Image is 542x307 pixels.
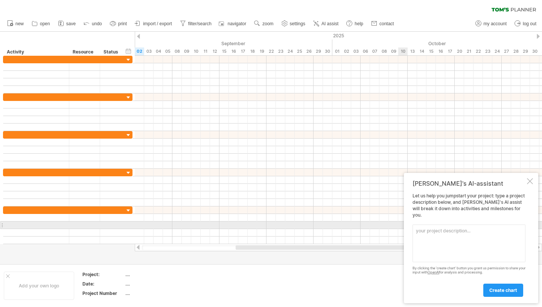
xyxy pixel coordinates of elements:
[323,47,332,55] div: Tuesday, 30 September 2025
[290,21,305,26] span: settings
[398,47,408,55] div: Friday, 10 October 2025
[178,19,214,29] a: filter/search
[492,47,502,55] div: Friday, 24 October 2025
[455,47,464,55] div: Monday, 20 October 2025
[484,21,507,26] span: my account
[4,272,74,300] div: Add your own logo
[92,21,102,26] span: undo
[191,47,201,55] div: Wednesday, 10 September 2025
[30,19,52,29] a: open
[182,47,191,55] div: Tuesday, 9 September 2025
[370,47,379,55] div: Tuesday, 7 October 2025
[125,40,332,47] div: September 2025
[295,47,304,55] div: Thursday, 25 September 2025
[125,281,189,287] div: ....
[413,193,525,296] div: Let us help you jumpstart your project: type a project description below, and [PERSON_NAME]'s AI ...
[238,47,248,55] div: Wednesday, 17 September 2025
[530,47,539,55] div: Thursday, 30 October 2025
[82,271,124,278] div: Project:
[154,47,163,55] div: Thursday, 4 September 2025
[342,47,351,55] div: Thursday, 2 October 2025
[163,47,172,55] div: Friday, 5 September 2025
[118,21,127,26] span: print
[125,290,189,296] div: ....
[523,21,536,26] span: log out
[257,47,266,55] div: Friday, 19 September 2025
[262,21,273,26] span: zoom
[473,47,483,55] div: Wednesday, 22 October 2025
[355,21,363,26] span: help
[408,47,417,55] div: Monday, 13 October 2025
[66,21,76,26] span: save
[56,19,78,29] a: save
[104,48,120,56] div: Status
[513,19,539,29] a: log out
[15,21,24,26] span: new
[252,19,276,29] a: zoom
[201,47,210,55] div: Thursday, 11 September 2025
[321,21,338,26] span: AI assist
[379,21,394,26] span: contact
[40,21,50,26] span: open
[521,47,530,55] div: Wednesday, 29 October 2025
[133,19,174,29] a: import / export
[82,290,124,296] div: Project Number
[304,47,314,55] div: Friday, 26 September 2025
[314,47,323,55] div: Monday, 29 September 2025
[344,19,365,29] a: help
[502,47,511,55] div: Monday, 27 October 2025
[311,19,341,29] a: AI assist
[5,19,26,29] a: new
[108,19,129,29] a: print
[280,19,308,29] a: settings
[413,266,525,275] div: By clicking the 'create chart' button you grant us permission to share your input with for analys...
[369,19,396,29] a: contact
[413,180,525,187] div: [PERSON_NAME]'s AI-assistant
[82,281,124,287] div: Date:
[135,47,144,55] div: Tuesday, 2 September 2025
[473,19,509,29] a: my account
[436,47,445,55] div: Thursday, 16 October 2025
[489,287,517,293] span: create chart
[379,47,389,55] div: Wednesday, 8 October 2025
[426,47,436,55] div: Wednesday, 15 October 2025
[351,47,361,55] div: Friday, 3 October 2025
[445,47,455,55] div: Friday, 17 October 2025
[417,47,426,55] div: Tuesday, 14 October 2025
[218,19,248,29] a: navigator
[464,47,473,55] div: Tuesday, 21 October 2025
[332,47,342,55] div: Wednesday, 1 October 2025
[266,47,276,55] div: Monday, 22 September 2025
[276,47,285,55] div: Tuesday, 23 September 2025
[483,47,492,55] div: Thursday, 23 October 2025
[188,21,212,26] span: filter/search
[7,48,65,56] div: Activity
[428,270,439,274] a: OpenAI
[389,47,398,55] div: Thursday, 9 October 2025
[228,21,246,26] span: navigator
[143,21,172,26] span: import / export
[229,47,238,55] div: Tuesday, 16 September 2025
[210,47,219,55] div: Friday, 12 September 2025
[73,48,96,56] div: Resource
[511,47,521,55] div: Tuesday, 28 October 2025
[144,47,154,55] div: Wednesday, 3 September 2025
[219,47,229,55] div: Monday, 15 September 2025
[125,271,189,278] div: ....
[285,47,295,55] div: Wednesday, 24 September 2025
[483,284,523,297] a: create chart
[172,47,182,55] div: Monday, 8 September 2025
[82,19,104,29] a: undo
[361,47,370,55] div: Monday, 6 October 2025
[248,47,257,55] div: Thursday, 18 September 2025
